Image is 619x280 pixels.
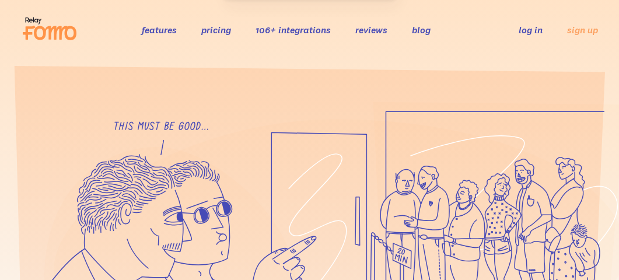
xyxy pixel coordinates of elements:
a: log in [519,24,543,36]
a: 106+ integrations [256,24,331,36]
a: pricing [201,24,231,36]
a: reviews [355,24,387,36]
a: features [142,24,177,36]
a: blog [412,24,431,36]
a: sign up [567,24,598,36]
